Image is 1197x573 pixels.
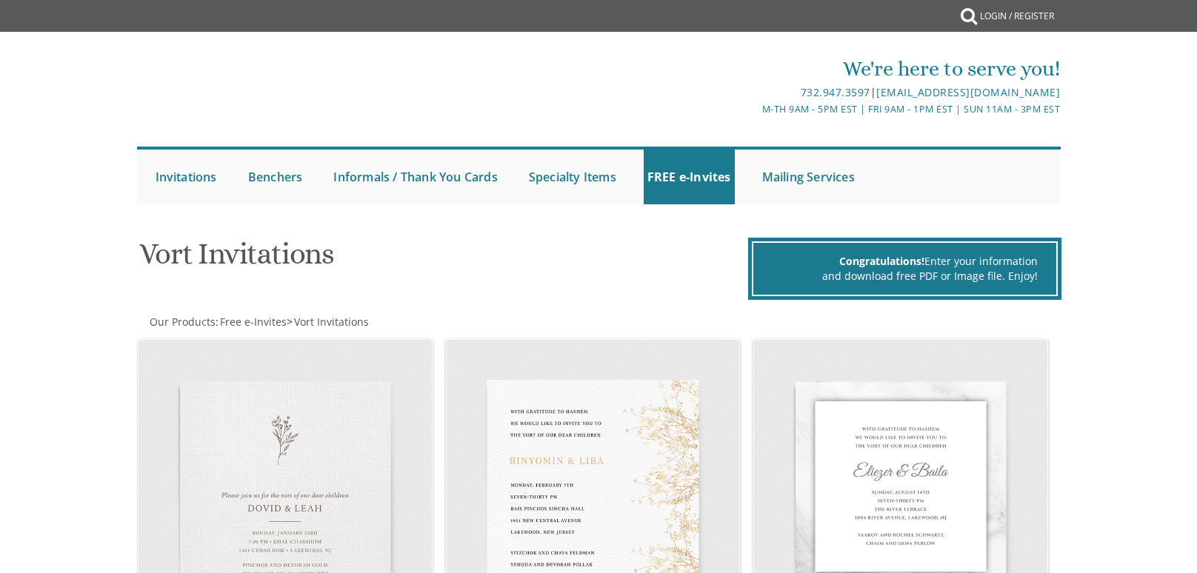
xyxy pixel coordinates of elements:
div: and download free PDF or Image file. Enjoy! [772,269,1038,284]
a: Free e-Invites [219,315,287,329]
span: Congratulations! [839,254,924,268]
h1: Vort Invitations [139,238,744,281]
a: Vort Invitations [293,315,369,329]
a: Specialty Items [525,150,620,204]
a: Our Products [148,315,216,329]
div: : [137,315,599,329]
div: We're here to serve you! [445,54,1060,84]
span: Vort Invitations [294,315,369,329]
div: | [445,84,1060,101]
a: 732.947.3597 [801,85,870,99]
span: Free e-Invites [220,315,287,329]
a: Invitations [152,150,221,204]
a: Mailing Services [758,150,858,204]
div: Enter your information [772,254,1038,269]
a: Informals / Thank You Cards [330,150,501,204]
span: > [287,315,369,329]
a: FREE e-Invites [644,150,735,204]
a: Benchers [244,150,307,204]
div: M-Th 9am - 5pm EST | Fri 9am - 1pm EST | Sun 11am - 3pm EST [445,101,1060,117]
a: [EMAIL_ADDRESS][DOMAIN_NAME] [876,85,1060,99]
